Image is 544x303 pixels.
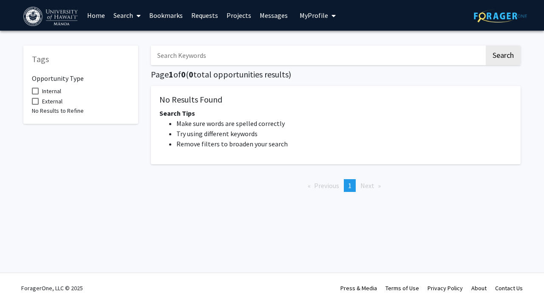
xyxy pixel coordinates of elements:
[176,118,512,129] li: Make sure words are spelled correctly
[159,94,512,105] h5: No Results Found
[42,86,61,96] span: Internal
[189,69,193,80] span: 0
[385,284,419,292] a: Terms of Use
[6,265,36,297] iframe: Chat
[32,54,130,64] h5: Tags
[176,139,512,149] li: Remove filters to broaden your search
[340,284,377,292] a: Press & Media
[471,284,487,292] a: About
[145,0,187,30] a: Bookmarks
[23,7,79,26] img: University of Hawaiʻi at Mānoa Logo
[169,69,173,80] span: 1
[159,109,195,117] span: Search Tips
[42,96,62,106] span: External
[428,284,463,292] a: Privacy Policy
[348,181,351,190] span: 1
[187,0,222,30] a: Requests
[32,68,130,83] h6: Opportunity Type
[176,129,512,139] li: Try using different keywords
[32,107,84,114] span: No Results to Refine
[486,46,521,65] button: Search
[300,11,328,20] span: My Profile
[151,46,484,65] input: Search Keywords
[360,181,374,190] span: Next
[151,69,521,80] h5: Page of ( total opportunities results)
[151,179,521,192] ul: Pagination
[83,0,109,30] a: Home
[181,69,186,80] span: 0
[255,0,292,30] a: Messages
[222,0,255,30] a: Projects
[314,181,339,190] span: Previous
[109,0,145,30] a: Search
[21,273,83,303] div: ForagerOne, LLC © 2025
[474,9,527,23] img: ForagerOne Logo
[495,284,523,292] a: Contact Us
